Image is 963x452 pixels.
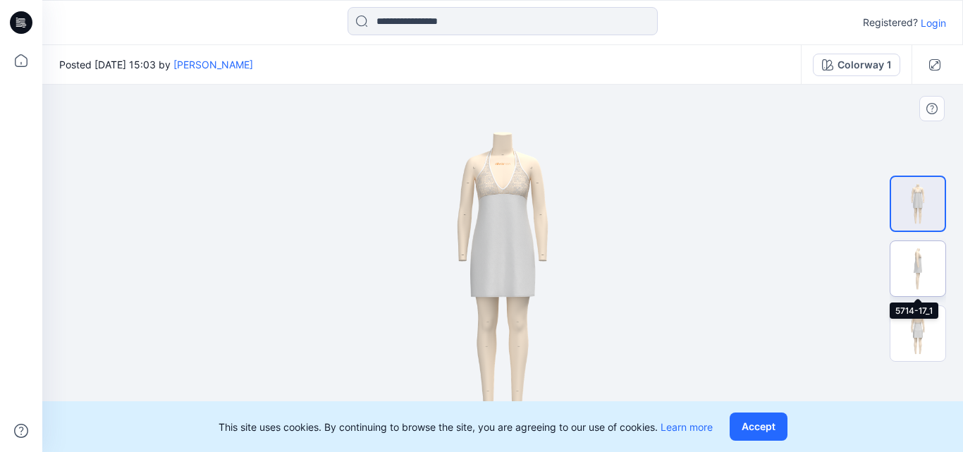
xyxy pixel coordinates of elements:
button: Colorway 1 [813,54,900,76]
button: Accept [730,413,787,441]
a: Learn more [661,421,713,433]
img: 5714-17_1 [890,241,945,296]
img: 5714-17_0 [891,177,945,231]
span: Posted [DATE] 15:03 by [59,57,253,72]
div: Colorway 1 [838,57,891,73]
p: This site uses cookies. By continuing to browse the site, you are agreeing to our use of cookies. [219,420,713,434]
a: [PERSON_NAME] [173,59,253,71]
img: 5714-17_2 [890,306,945,361]
p: Login [921,16,946,30]
img: eyJhbGciOiJIUzI1NiIsImtpZCI6IjAiLCJzbHQiOiJzZXMiLCJ0eXAiOiJKV1QifQ.eyJkYXRhIjp7InR5cGUiOiJzdG9yYW... [373,85,632,452]
p: Registered? [863,14,918,31]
